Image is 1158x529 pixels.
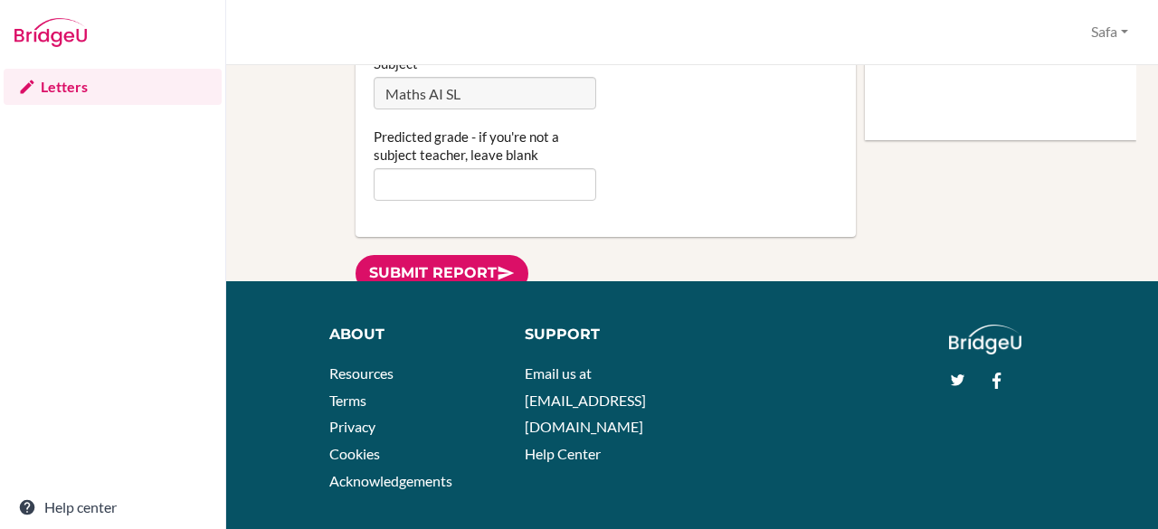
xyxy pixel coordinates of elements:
[1083,15,1136,49] button: Safa
[356,255,528,292] a: Submit report
[329,325,497,345] div: About
[525,445,601,462] a: Help Center
[329,392,366,409] a: Terms
[4,69,222,105] a: Letters
[329,364,394,382] a: Resources
[4,489,222,525] a: Help center
[525,325,679,345] div: Support
[374,128,597,164] label: Predicted grade - if you're not a subject teacher, leave blank
[14,18,87,47] img: Bridge-U
[525,364,646,435] a: Email us at [EMAIL_ADDRESS][DOMAIN_NAME]
[329,445,380,462] a: Cookies
[329,418,375,435] a: Privacy
[329,472,452,489] a: Acknowledgements
[949,325,1022,354] img: logo_white@2x-f4f0deed5e89b7ecb1c2cc34c3e3d731f90f0f143d5ea2071677605dd97b5244.png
